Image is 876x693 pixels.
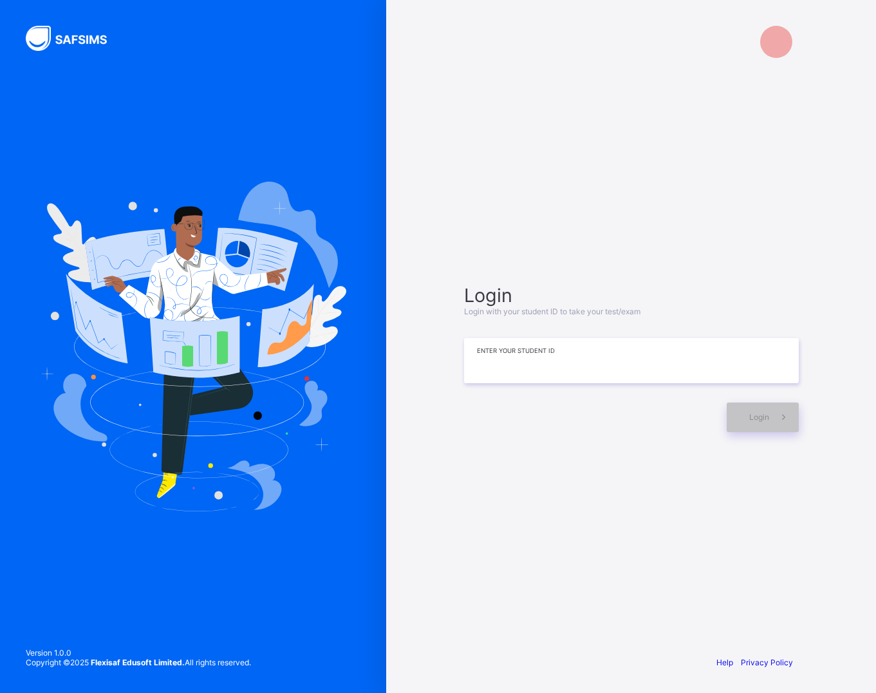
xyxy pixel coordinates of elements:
span: Login with your student ID to take your test/exam [464,307,640,316]
span: Login [464,284,799,307]
img: Hero Image [40,182,346,511]
span: Version 1.0.0 [26,648,251,658]
a: Help [716,658,733,667]
span: Copyright © 2025 All rights reserved. [26,658,251,667]
a: Privacy Policy [741,658,793,667]
strong: Flexisaf Edusoft Limited. [91,658,185,667]
img: SAFSIMS Logo [26,26,122,51]
span: Login [749,412,769,422]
